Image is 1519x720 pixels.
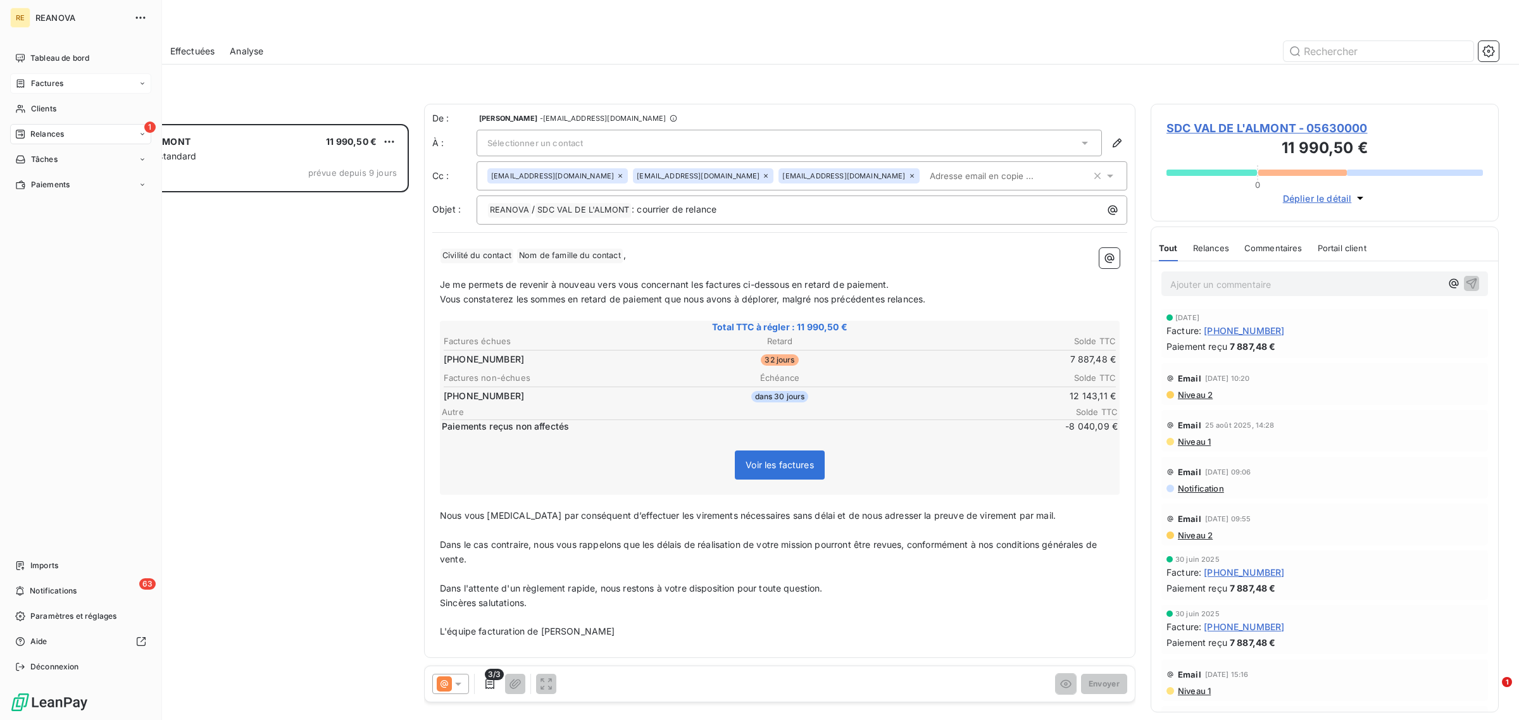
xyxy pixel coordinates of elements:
span: - [EMAIL_ADDRESS][DOMAIN_NAME] [540,115,666,122]
span: [PERSON_NAME] [479,115,537,122]
span: Vous constaterez les sommes en retard de paiement que nous avons à déplorer, malgré nos précédent... [440,294,925,304]
span: Factures [31,78,63,89]
span: Paiement reçu [1166,636,1227,649]
span: Paiements reçus non affectés [442,420,1039,433]
span: Nous vous [MEDICAL_DATA] par conséquent d’effectuer les virements nécessaires sans délai et de no... [440,510,1056,521]
span: Email [1178,514,1201,524]
span: Clients [31,103,56,115]
span: Imports [30,560,58,571]
span: Niveau 2 [1177,390,1213,400]
span: L'équipe facturation de [PERSON_NAME] [440,626,615,636]
span: 7 887,48 € [1230,340,1276,353]
span: 28 avr. 2025 [1175,711,1218,719]
span: prévue depuis 9 jours [308,168,397,178]
span: [DATE] 09:55 [1205,515,1251,523]
span: Tableau de bord [30,53,89,64]
span: 30 juin 2025 [1175,556,1220,563]
span: Nom de famille du contact [517,249,623,263]
span: [DATE] 10:20 [1205,375,1250,382]
span: [EMAIL_ADDRESS][DOMAIN_NAME] [637,172,759,180]
span: 32 jours [761,354,798,366]
span: Niveau 1 [1177,686,1211,696]
span: [PHONE_NUMBER] [1204,324,1284,337]
span: 11 990,50 € [326,136,377,147]
span: [PHONE_NUMBER] [1204,620,1284,633]
th: Factures non-échues [443,371,666,385]
span: : courrier de relance [632,204,716,214]
span: Autre [442,407,1042,417]
span: 7 887,48 € [1230,581,1276,595]
td: 7 887,48 € [893,352,1116,366]
div: RE [10,8,30,28]
span: Notifications [30,585,77,597]
span: De : [432,112,477,125]
span: dans 30 jours [751,391,809,402]
span: SDC VAL DE L'ALMONT [535,203,631,218]
span: Niveau 2 [1177,530,1213,540]
span: Facture : [1166,566,1201,579]
input: Adresse email en copie ... [925,166,1071,185]
span: Portail client [1318,243,1366,253]
span: Commentaires [1244,243,1303,253]
button: Envoyer [1081,674,1127,694]
span: Je me permets de revenir à nouveau vers vous concernant les factures ci-dessous en retard de paie... [440,279,889,290]
span: 1 [144,121,156,133]
span: Voir les factures [746,459,814,470]
span: 0 [1255,180,1260,190]
span: Sélectionner un contact [487,138,583,148]
span: Paiements [31,179,70,190]
span: Total TTC à régler : 11 990,50 € [442,321,1118,333]
span: Solde TTC [1042,407,1118,417]
span: Paramètres et réglages [30,611,116,622]
td: [PHONE_NUMBER] [443,389,666,403]
span: Civilité du contact [441,249,513,263]
span: Niveau 1 [1177,437,1211,447]
span: [DATE] [1175,314,1199,321]
span: / [532,204,535,214]
span: [DATE] 09:06 [1205,468,1251,476]
span: Tâches [31,154,58,165]
th: Solde TTC [893,371,1116,385]
span: Email [1178,420,1201,430]
th: Solde TTC [893,335,1116,348]
span: Aide [30,636,47,647]
span: Paiement reçu [1166,340,1227,353]
span: -8 040,09 € [1042,420,1118,433]
h3: 11 990,50 € [1166,137,1483,162]
span: [EMAIL_ADDRESS][DOMAIN_NAME] [491,172,614,180]
span: SDC VAL DE L'ALMONT - 05630000 [1166,120,1483,137]
td: 12 143,11 € [893,389,1116,403]
label: Cc : [432,170,477,182]
th: Factures échues [443,335,666,348]
span: Facture : [1166,324,1201,337]
span: Objet : [432,204,461,214]
span: Email [1178,373,1201,383]
span: 30 juin 2025 [1175,610,1220,618]
th: Retard [668,335,891,348]
span: 63 [139,578,156,590]
span: Déconnexion [30,661,79,673]
span: Notification [1177,483,1224,493]
span: [PHONE_NUMBER] [444,353,524,366]
span: [DATE] 15:16 [1205,671,1249,678]
iframe: Intercom live chat [1476,677,1506,707]
span: Facture : [1166,620,1201,633]
span: 3/3 [485,669,504,680]
span: Paiement reçu [1166,581,1227,595]
a: Aide [10,631,151,652]
span: Email [1178,669,1201,680]
span: Sincères salutations. [440,597,527,608]
span: Relances [30,128,64,140]
span: Déplier le détail [1283,192,1352,205]
span: Effectuées [170,45,215,58]
input: Rechercher [1284,41,1473,61]
span: Analyse [230,45,263,58]
span: Relances [1193,243,1229,253]
label: À : [432,137,477,149]
span: 25 août 2025, 14:28 [1205,421,1275,429]
span: Dans le cas contraire, nous vous rappelons que les délais de réalisation de votre mission pourron... [440,539,1099,564]
span: [PHONE_NUMBER] [1204,566,1284,579]
span: , [623,249,626,260]
span: REANOVA [35,13,127,23]
span: Tout [1159,243,1178,253]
